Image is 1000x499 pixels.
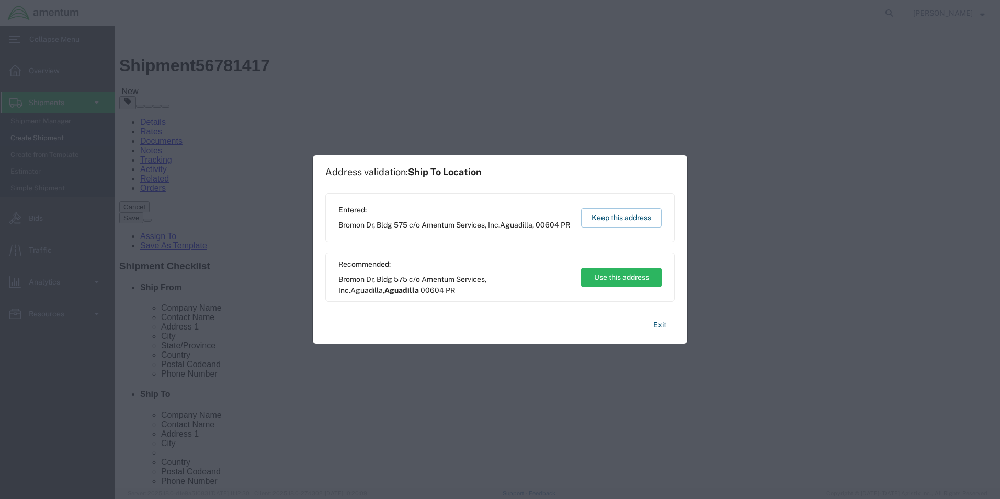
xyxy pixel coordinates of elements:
button: Use this address [581,268,662,287]
span: Bromon Dr, Bldg 575 c/o Amentum Services, Inc. , [338,274,571,296]
span: Bromon Dr, Bldg 575 c/o Amentum Services, Inc. , [338,220,570,231]
button: Exit [645,316,675,334]
span: Recommended: [338,259,571,270]
span: Aguadilla [500,221,532,229]
span: Aguadilla [350,286,383,294]
span: Ship To Location [408,166,482,177]
span: PR [561,221,570,229]
span: 00604 [536,221,559,229]
span: Entered: [338,205,570,216]
span: 00604 [421,286,444,294]
span: PR [446,286,455,294]
span: Aguadilla [384,286,419,294]
button: Keep this address [581,208,662,228]
h1: Address validation: [325,166,482,178]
